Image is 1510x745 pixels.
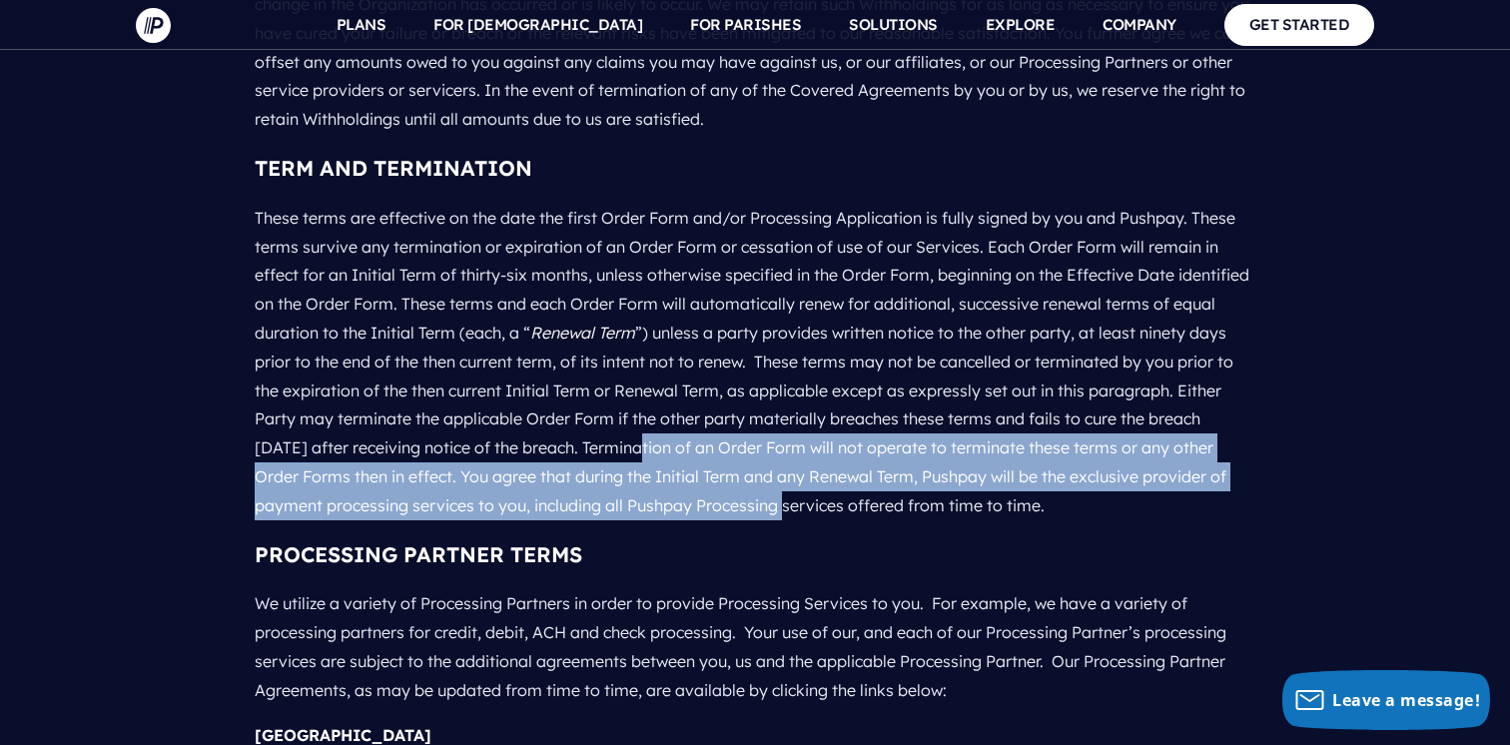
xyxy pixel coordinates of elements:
em: Renewal Term [530,323,635,343]
button: Leave a message! [1282,670,1490,730]
a: GET STARTED [1224,4,1375,45]
p: These terms are effective on the date the first Order Form and/or Processing Application is fully... [255,196,1254,528]
span: Leave a message! [1332,689,1480,711]
b: [GEOGRAPHIC_DATA] [255,725,431,745]
b: PROCESSING PARTNER TERMS [255,541,582,567]
p: We utilize a variety of Processing Partners in order to provide Processing Services to you. For e... [255,581,1254,712]
b: TERM AND TERMINATION [255,155,532,181]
